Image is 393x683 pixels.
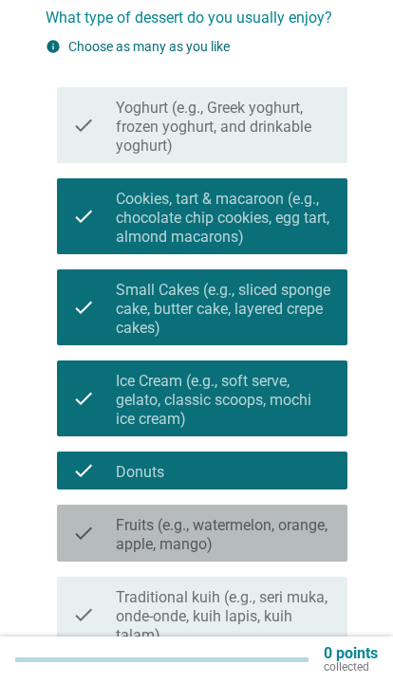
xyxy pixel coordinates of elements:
[116,281,332,338] label: Small Cakes (e.g., sliced sponge cake, butter cake, layered crepe cakes)
[72,512,95,554] i: check
[72,584,95,645] i: check
[324,647,378,660] p: 0 points
[116,588,332,645] label: Traditional kuih (e.g., seri muka, onde-onde, kuih lapis, kuih talam)
[72,186,95,247] i: check
[116,190,332,247] label: Cookies, tart & macaroon (e.g., chocolate chip cookies, egg tart, almond macarons)
[46,39,61,54] i: info
[116,372,332,429] label: Ice Cream (e.g., soft serve, gelato, classic scoops, mochi ice cream)
[72,459,95,482] i: check
[324,660,378,674] p: collected
[72,277,95,338] i: check
[72,368,95,429] i: check
[68,39,230,54] label: Choose as many as you like
[116,463,164,482] label: Donuts
[116,99,332,156] label: Yoghurt (e.g., Greek yoghurt, frozen yoghurt, and drinkable yoghurt)
[72,95,95,156] i: check
[116,516,332,554] label: Fruits (e.g., watermelon, orange, apple, mango)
